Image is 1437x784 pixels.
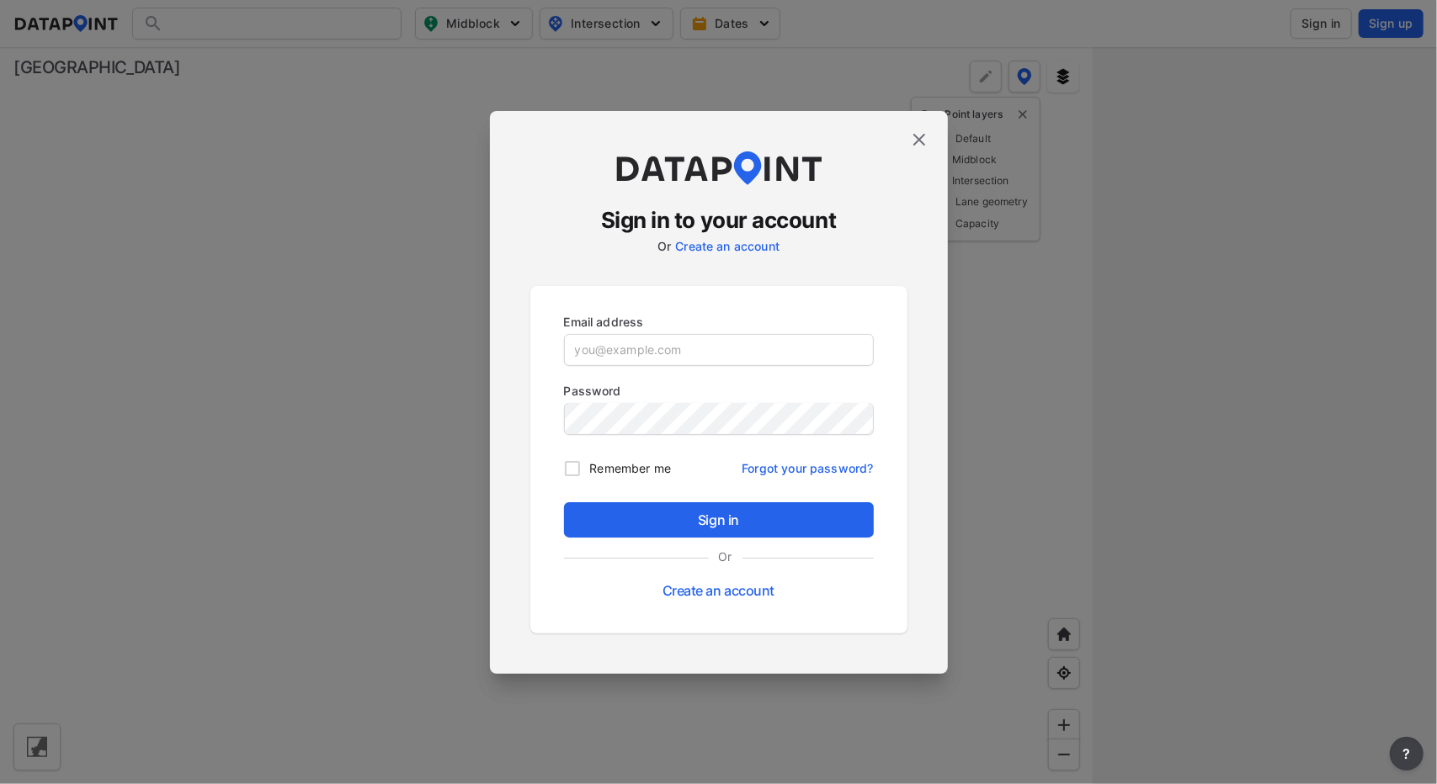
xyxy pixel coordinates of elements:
[590,459,671,477] span: Remember me
[1400,744,1413,764] span: ?
[564,313,874,331] p: Email address
[675,239,780,253] a: Create an account
[1390,737,1424,771] button: more
[614,151,824,185] img: dataPointLogo.9353c09d.svg
[657,239,671,253] label: Or
[530,205,907,236] h3: Sign in to your account
[564,382,874,400] p: Password
[909,130,929,150] img: close.efbf2170.svg
[709,548,742,565] label: Or
[663,582,774,599] a: Create an account
[577,510,860,530] span: Sign in
[565,335,873,365] input: you@example.com
[742,451,873,477] a: Forgot your password?
[564,502,874,538] button: Sign in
